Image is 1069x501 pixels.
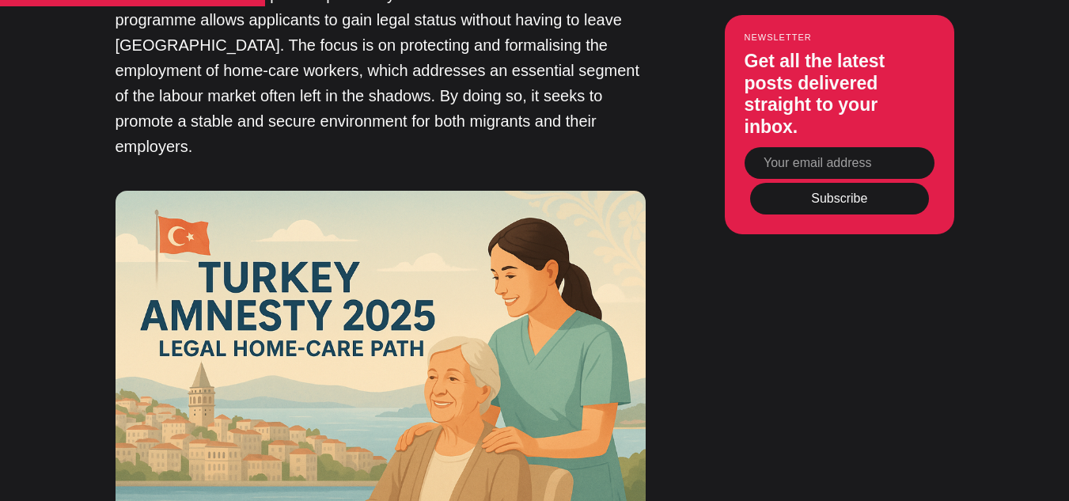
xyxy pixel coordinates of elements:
[745,147,934,179] input: Your email address
[750,183,929,214] button: Subscribe
[745,51,934,138] h3: Get all the latest posts delivered straight to your inbox.
[745,32,934,42] small: Newsletter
